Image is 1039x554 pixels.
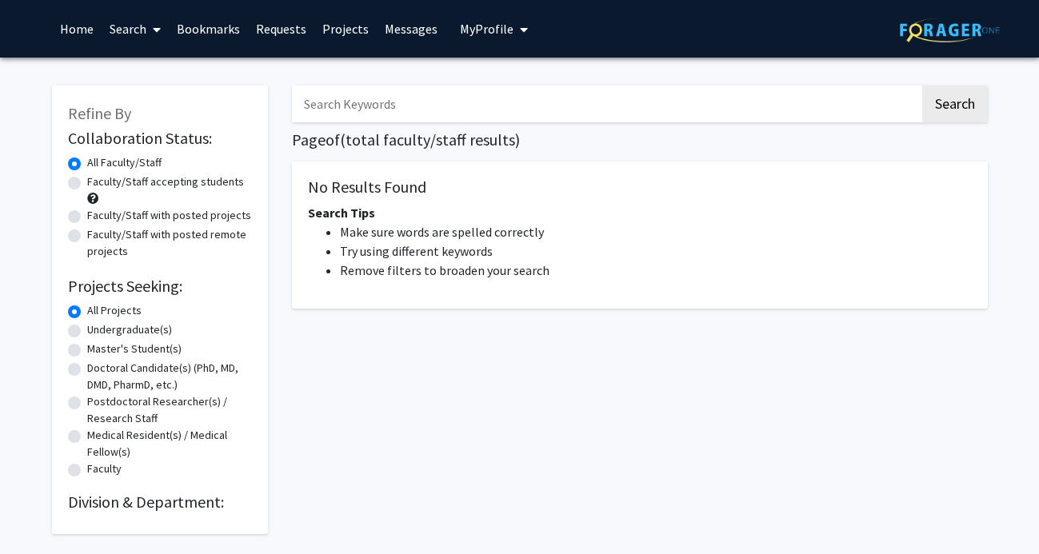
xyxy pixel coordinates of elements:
button: Search [922,86,988,122]
li: Try using different keywords [340,241,972,261]
h2: Projects Seeking: [68,277,252,296]
label: Postdoctoral Researcher(s) / Research Staff [87,393,252,427]
input: Search Keywords [292,86,920,122]
label: Master's Student(s) [87,341,182,357]
h1: Page of ( total faculty/staff results) [292,130,988,149]
li: Remove filters to broaden your search [340,261,972,280]
span: My Profile [460,21,514,37]
label: Faculty/Staff accepting students [87,173,244,190]
a: Requests [248,1,314,57]
h2: Division & Department: [68,492,252,512]
a: Projects [314,1,377,57]
label: Doctoral Candidate(s) (PhD, MD, DMD, PharmD, etc.) [87,360,252,393]
span: Refine By [68,103,131,123]
label: Faculty [87,460,122,477]
label: All Projects [87,302,142,319]
label: Faculty/Staff with posted remote projects [87,226,252,260]
h2: Collaboration Status: [68,129,252,148]
label: Undergraduate(s) [87,321,172,338]
a: Search [102,1,169,57]
h5: No Results Found [308,177,972,197]
a: Bookmarks [169,1,248,57]
label: Faculty/Staff with posted projects [87,207,251,224]
span: Search Tips [308,205,375,221]
label: Medical Resident(s) / Medical Fellow(s) [87,427,252,460]
nav: Page navigation [292,325,988,361]
a: Home [52,1,102,57]
label: All Faculty/Staff [87,154,162,171]
a: Messages [377,1,446,57]
img: ForagerOne Logo [900,18,1000,42]
li: Make sure words are spelled correctly [340,222,972,241]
